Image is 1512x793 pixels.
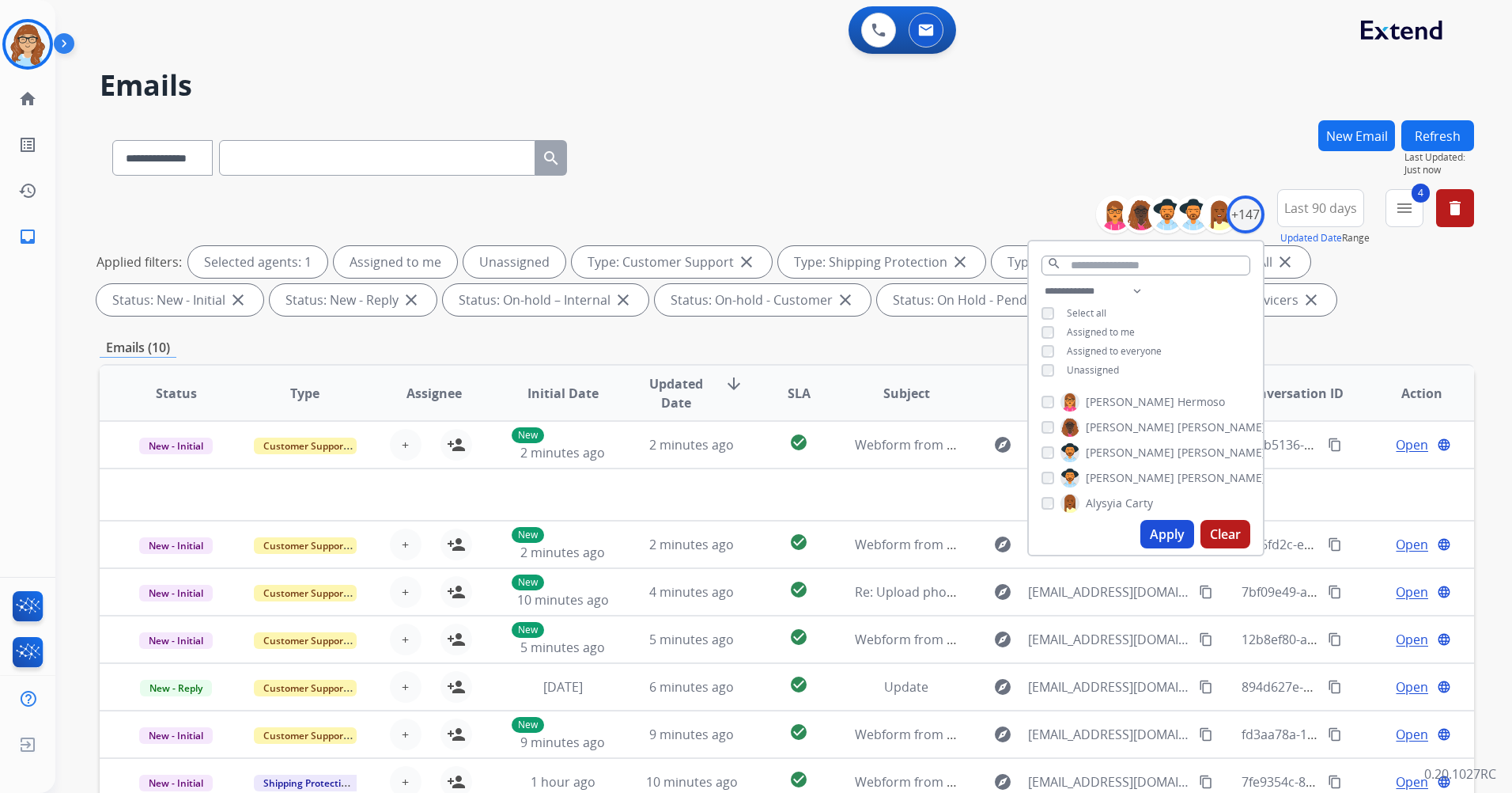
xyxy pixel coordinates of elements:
[649,726,734,743] span: 9 minutes ago
[993,630,1012,649] mat-icon: explore
[1177,419,1266,435] span: [PERSON_NAME]
[1424,765,1496,784] p: 0.20.1027RC
[855,583,1103,601] span: Re: Upload photos to continue your claim
[139,727,213,744] span: New - Initial
[572,246,772,278] div: Type: Customer Support
[1437,680,1451,694] mat-icon: language
[1396,725,1428,744] span: Open
[402,677,409,696] span: +
[139,585,213,601] span: New - Initial
[788,384,811,403] span: SLA
[100,338,176,358] p: Emails (10)
[512,622,544,638] p: New
[1280,231,1370,245] span: Range
[855,773,1213,791] span: Webform from [EMAIL_ADDRESS][DOMAIN_NAME] on [DATE]
[1200,520,1250,548] button: Clear
[1284,205,1357,211] span: Last 90 days
[1396,677,1428,696] span: Open
[1199,680,1213,694] mat-icon: content_copy
[527,384,599,403] span: Initial Date
[649,678,734,696] span: 6 minutes ago
[649,536,734,553] span: 2 minutes ago
[1028,630,1190,649] span: [EMAIL_ADDRESS][DOMAIN_NAME]
[96,284,263,316] div: Status: New - Initial
[18,227,37,246] mat-icon: inbox
[1396,772,1428,791] span: Open
[140,680,212,696] span: New - Reply
[390,576,421,608] button: +
[649,583,734,601] span: 4 minutes ago
[1067,344,1162,358] span: Assigned to everyone
[402,725,409,744] span: +
[1242,583,1480,601] span: 7bf09e49-a7dc-468b-91bf-3f69ecdd2d25
[1177,445,1266,461] span: [PERSON_NAME]
[1404,164,1474,176] span: Just now
[1140,520,1194,548] button: Apply
[641,374,712,412] span: Updated Date
[1396,435,1428,454] span: Open
[1328,727,1342,742] mat-icon: content_copy
[1328,632,1342,647] mat-icon: content_copy
[1437,537,1451,552] mat-icon: language
[789,533,808,552] mat-icon: check_circle
[402,582,409,601] span: +
[992,246,1149,278] div: Type: Reguard CS
[254,632,357,649] span: Customer Support
[1328,680,1342,694] mat-icon: content_copy
[443,284,648,316] div: Status: On-hold – Internal
[1199,585,1213,599] mat-icon: content_copy
[18,181,37,200] mat-icon: history
[1047,256,1061,271] mat-icon: search
[1199,632,1213,647] mat-icon: content_copy
[520,544,605,561] span: 2 minutes ago
[402,290,421,309] mat-icon: close
[512,527,544,543] p: New
[512,427,544,443] p: New
[993,677,1012,696] mat-icon: explore
[1277,189,1364,227] button: Last 90 days
[1242,384,1344,403] span: Conversation ID
[531,773,595,791] span: 1 hour ago
[254,585,357,601] span: Customer Support
[1345,366,1474,421] th: Action
[1028,772,1190,791] span: [EMAIL_ADDRESS][DOMAIN_NAME]
[139,775,213,791] span: New - Initial
[855,436,1409,453] span: Webform from [PERSON_NAME][EMAIL_ADDRESS][PERSON_NAME][DOMAIN_NAME] on [DATE]
[724,374,743,393] mat-icon: arrow_downward
[1125,495,1153,511] span: Carty
[100,70,1474,101] h2: Emails
[855,536,1311,553] span: Webform from [PERSON_NAME][EMAIL_ADDRESS][DOMAIN_NAME] on [DATE]
[1404,151,1474,164] span: Last Updated:
[254,727,357,744] span: Customer Support
[447,582,466,601] mat-icon: person_add
[789,433,808,452] mat-icon: check_circle
[1396,535,1428,554] span: Open
[1067,306,1106,320] span: Select all
[1328,438,1342,452] mat-icon: content_copy
[390,529,421,560] button: +
[646,773,738,791] span: 10 minutes ago
[1242,773,1481,791] span: 7fe9354c-8eca-4c85-9ac8-521505b0de9d
[334,246,457,278] div: Assigned to me
[1328,537,1342,552] mat-icon: content_copy
[1177,470,1266,486] span: [PERSON_NAME]
[1328,775,1342,789] mat-icon: content_copy
[789,770,808,789] mat-icon: check_circle
[520,734,605,751] span: 9 minutes ago
[1067,325,1135,339] span: Assigned to me
[1177,394,1225,410] span: Hermoso
[614,290,633,309] mat-icon: close
[543,678,583,696] span: [DATE]
[1028,677,1190,696] span: [EMAIL_ADDRESS][DOMAIN_NAME]
[649,631,734,648] span: 5 minutes ago
[1086,470,1174,486] span: [PERSON_NAME]
[1437,438,1451,452] mat-icon: language
[789,580,808,599] mat-icon: check_circle
[520,444,605,461] span: 2 minutes ago
[1412,184,1430,203] span: 4
[1227,195,1264,233] div: +147
[1242,678,1489,696] span: 894d627e-cde0-49be-993b-dd331012418e
[96,252,182,271] p: Applied filters:
[254,537,357,554] span: Customer Support
[254,438,357,454] span: Customer Support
